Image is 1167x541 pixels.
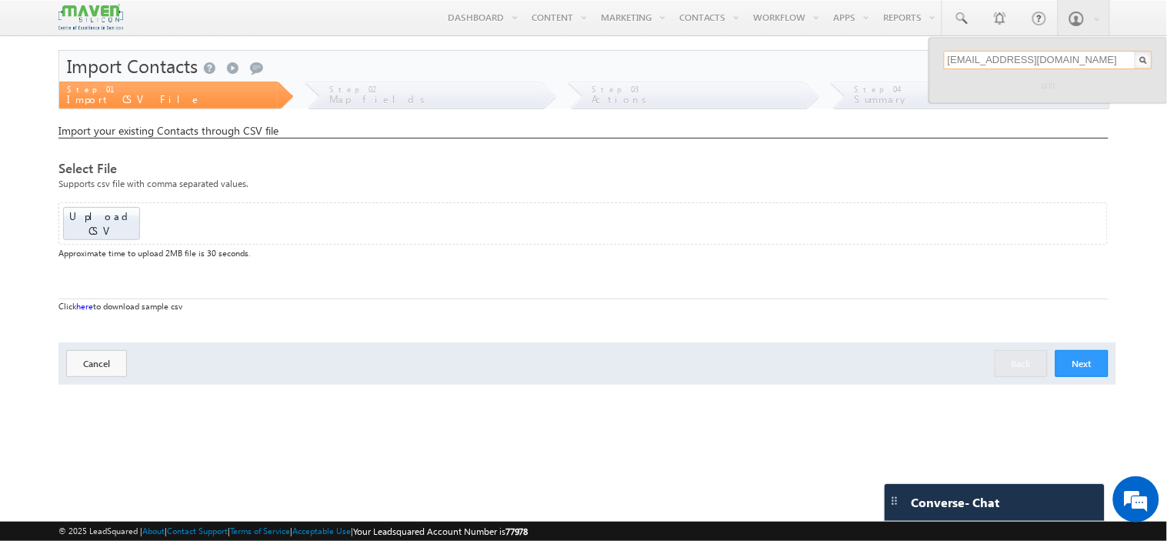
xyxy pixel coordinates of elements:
[1055,350,1109,377] button: Next
[67,92,202,105] span: Import CSV File
[209,424,279,445] em: Start Chat
[230,526,290,536] a: Terms of Service
[58,299,1109,313] div: Click to download sample csv
[995,350,1048,377] button: Back
[58,4,123,31] img: Custom Logo
[912,496,1000,509] span: Converse - Chat
[167,526,228,536] a: Contact Support
[592,85,639,94] span: Step 03
[292,526,351,536] a: Acceptable Use
[505,526,528,537] span: 77978
[20,142,281,411] textarea: Type your message and hit 'Enter'
[26,81,65,101] img: d_60004797649_company_0_60004797649
[58,524,528,539] span: © 2025 LeadSquared | | | | |
[353,526,528,537] span: Your Leadsquared Account Number is
[329,92,431,105] span: Map fields
[58,162,1109,175] div: Select File
[59,51,1109,82] div: Import Contacts
[855,92,910,105] span: Summary
[889,495,901,507] img: carter-drag
[855,85,903,94] span: Step 04
[252,8,289,45] div: Minimize live chat window
[592,92,653,105] span: Actions
[58,175,1109,202] div: Supports csv file with comma separated values.
[58,246,1109,260] div: Approximate time to upload 2MB file is 30 seconds.
[69,209,134,237] span: Upload CSV
[67,85,112,94] span: Step 01
[76,301,93,311] a: here
[66,350,127,377] button: Cancel
[80,81,258,101] div: Chat with us now
[58,124,1109,139] div: Import your existing Contacts through CSV file
[142,526,165,536] a: About
[329,85,376,94] span: Step 02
